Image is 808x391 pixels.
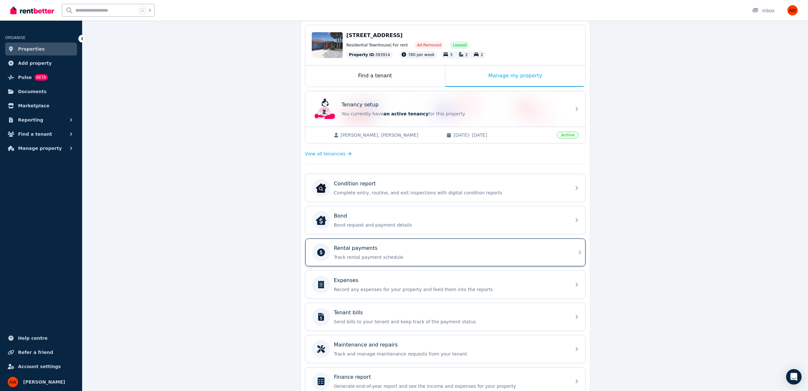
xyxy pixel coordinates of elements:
[334,222,567,228] p: Bond request and payment details
[10,5,54,15] img: RentBetter
[347,32,403,38] span: [STREET_ADDRESS]
[334,341,398,349] p: Maintenance and repairs
[334,286,567,293] p: Record any expenses for your property and feed them into the reports
[5,360,77,373] a: Account settings
[305,91,585,127] a: Tenancy setupTenancy setupYou currently havean active tenancyfor this property
[465,53,468,57] span: 2
[18,73,32,81] span: Pulse
[18,130,52,138] span: Find a tenant
[342,111,567,117] p: You currently have for this property
[8,377,18,387] img: Anika Warren-Smith
[334,212,347,220] p: Bond
[342,101,379,109] p: Tenancy setup
[5,113,77,126] button: Reporting
[787,5,798,15] img: Anika Warren-Smith
[384,111,429,116] span: an active tenancy
[786,369,802,385] div: Open Intercom Messenger
[5,142,77,155] button: Manage property
[334,180,376,188] p: Condition report
[334,318,567,325] p: Send bills to your tenant and keep track of the payment status
[349,52,374,57] span: Property ID
[5,332,77,345] a: Help centre
[752,7,775,14] div: Inbox
[18,144,62,152] span: Manage property
[341,132,440,138] span: [PERSON_NAME], [PERSON_NAME]
[453,43,466,48] span: Leased
[453,132,553,138] span: [DATE] - [DATE]
[334,309,363,317] p: Tenant bills
[18,363,61,370] span: Account settings
[18,348,53,356] span: Refer a friend
[305,174,585,202] a: Condition reportCondition reportComplete entry, routine, and exit inspections with digital condit...
[557,132,579,139] span: Active
[334,351,567,357] p: Track and manage maintenance requests from your tenant
[34,74,48,81] span: BETA
[5,128,77,141] button: Find a tenant
[417,43,441,48] span: Ad: Removed
[305,303,585,331] a: Tenant billsSend bills to your tenant and keep track of the payment status
[334,190,567,196] p: Complete entry, routine, and exit inspections with digital condition reports
[149,8,151,13] span: k
[316,183,326,193] img: Condition report
[18,59,52,67] span: Add property
[445,65,585,87] div: Manage my property
[450,53,452,57] span: 3
[334,383,567,389] p: Generate end-of-year report and see the income and expenses for your property
[347,43,408,48] span: Residential Townhouse | For rent
[305,239,585,266] a: Rental paymentsTrack rental payment schedule
[305,335,585,363] a: Maintenance and repairsTrack and manage maintenance requests from your tenant
[334,373,371,381] p: Finance report
[305,271,585,298] a: ExpensesRecord any expenses for your property and feed them into the reports
[334,277,358,284] p: Expenses
[23,378,65,386] span: [PERSON_NAME]
[18,45,45,53] span: Properties
[18,116,43,124] span: Reporting
[5,346,77,359] a: Refer a friend
[18,102,49,110] span: Marketplace
[5,35,25,40] span: ORGANISE
[18,334,48,342] span: Help centre
[315,99,335,119] img: Tenancy setup
[408,53,434,57] span: 780 per week
[334,254,567,260] p: Track rental payment schedule
[5,57,77,70] a: Add property
[5,43,77,55] a: Properties
[305,151,346,157] span: View all tenancies
[5,71,77,84] a: PulseBETA
[316,215,326,225] img: Bond
[305,65,445,87] div: Find a tenant
[5,85,77,98] a: Documents
[347,51,393,59] div: : 393914
[305,151,352,157] a: View all tenancies
[334,244,378,252] p: Rental payments
[480,53,483,57] span: 2
[5,99,77,112] a: Marketplace
[18,88,47,95] span: Documents
[305,206,585,234] a: BondBondBond request and payment details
